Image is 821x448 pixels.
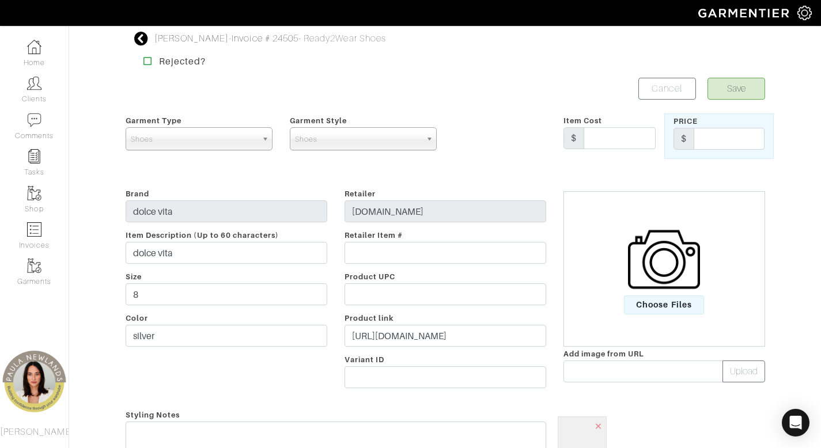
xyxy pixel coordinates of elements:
[27,222,41,237] img: orders-icon-0abe47150d42831381b5fb84f609e132dff9fe21cb692f30cb5eec754e2cba89.png
[638,78,696,100] a: Cancel
[345,355,385,364] span: Variant ID
[295,128,421,151] span: Shoes
[154,33,229,44] a: [PERSON_NAME]
[708,78,765,100] button: Save
[27,259,41,273] img: garments-icon-b7da505a4dc4fd61783c78ac3ca0ef83fa9d6f193b1c9dc38574b1d14d53ca28.png
[628,223,700,295] img: camera-icon-fc4d3dba96d4bd47ec8a31cd2c90eca330c9151d3c012df1ec2579f4b5ff7bac.png
[126,272,142,281] span: Size
[126,407,180,423] span: Styling Notes
[563,116,602,125] span: Item Cost
[27,113,41,127] img: comment-icon-a0a6a9ef722e966f86d9cbdc48e553b5cf19dbc54f86b18d962a5391bc8f6eb6.png
[594,418,603,434] span: ×
[27,186,41,200] img: garments-icon-b7da505a4dc4fd61783c78ac3ca0ef83fa9d6f193b1c9dc38574b1d14d53ca28.png
[126,231,279,240] span: Item Description (Up to 60 characters)
[624,295,704,314] span: Choose Files
[159,56,206,67] strong: Rejected?
[674,117,698,126] span: Price
[782,409,809,436] div: Open Intercom Messenger
[345,189,376,198] span: Retailer
[345,314,394,322] span: Product link
[345,231,403,240] span: Retailer Item #
[126,314,148,322] span: Color
[154,32,386,45] div: - - Ready2Wear Shoes
[27,40,41,54] img: dashboard-icon-dbcd8f5a0b271acd01030246c82b418ddd0df26cd7fceb0bd07c9910d44c42f6.png
[722,360,765,382] button: Upload
[232,33,298,44] a: Invoice # 24505
[797,6,812,20] img: gear-icon-white-bd11855cb880d31180b6d7d6211b90ccbf57a29d726f0c71d8c61bd08dd39cc2.png
[345,272,396,281] span: Product UPC
[27,76,41,90] img: clients-icon-6bae9207a08558b7cb47a8932f037763ab4055f8c8b6bfacd5dc20c3e0201464.png
[563,350,645,358] span: Add image from URL
[674,128,694,150] div: $
[693,3,797,23] img: garmentier-logo-header-white-b43fb05a5012e4ada735d5af1a66efaba907eab6374d6393d1fbf88cb4ef424d.png
[290,116,347,125] span: Garment Style
[126,189,149,198] span: Brand
[131,128,257,151] span: Shoes
[27,149,41,164] img: reminder-icon-8004d30b9f0a5d33ae49ab947aed9ed385cf756f9e5892f1edd6e32f2345188e.png
[126,116,182,125] span: Garment Type
[563,127,584,149] div: $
